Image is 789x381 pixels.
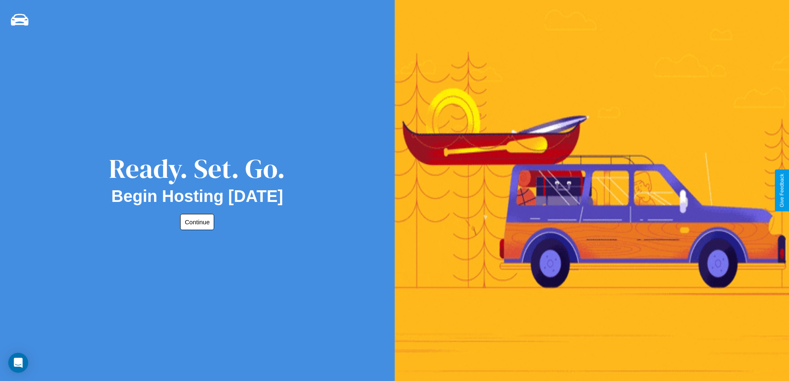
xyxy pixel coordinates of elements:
button: Continue [180,214,214,230]
h2: Begin Hosting [DATE] [111,187,283,206]
div: Ready. Set. Go. [109,150,285,187]
div: Give Feedback [779,174,785,207]
div: Open Intercom Messenger [8,353,28,373]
